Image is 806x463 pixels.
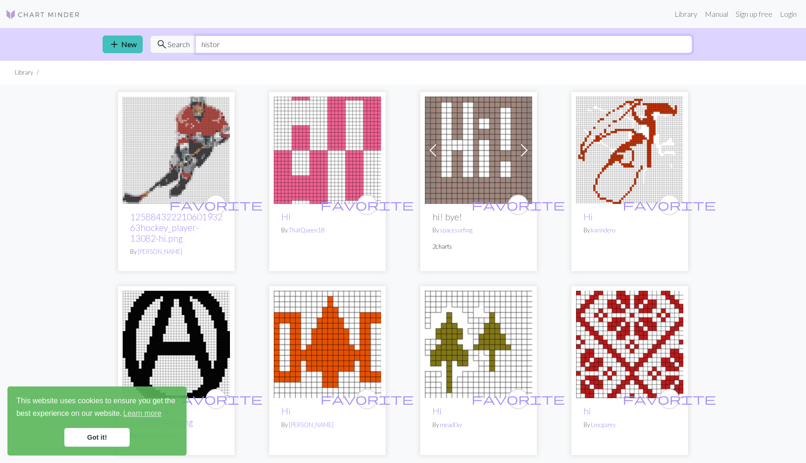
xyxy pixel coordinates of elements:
p: By [432,421,525,429]
button: favourite [206,195,226,215]
a: Manual [701,5,732,23]
button: favourite [508,389,528,409]
a: Hi [576,145,683,154]
i: favourite [169,196,263,214]
a: Lmcgarey [591,421,616,428]
a: Sign up free [732,5,776,23]
img: hi [576,291,683,398]
img: Hi [274,291,381,398]
img: circle-a-hi-162343402.png [123,291,230,398]
div: cookieconsent [7,386,187,456]
span: Search [167,39,190,50]
a: HI [281,211,291,222]
i: favourite [472,196,565,214]
span: add [109,38,120,51]
span: favorite [623,197,716,212]
a: HI [274,145,381,154]
span: This website uses cookies to ensure you get the best experience on our website. [16,395,178,421]
span: favorite [169,392,263,406]
span: favorite [320,197,414,212]
p: By [432,226,525,235]
a: [PERSON_NAME] [289,421,334,428]
i: favourite [472,390,565,408]
a: [PERSON_NAME] [138,248,182,255]
span: favorite [472,392,565,406]
a: 12588432221060193263hockey_player-13082-hi.png [123,145,230,154]
a: hi [576,339,683,348]
a: 12588432221060193263hockey_player-13082-hi.png [130,211,222,244]
i: favourite [169,390,263,408]
span: search [156,38,167,51]
i: favourite [320,390,414,408]
img: 12588432221060193263hockey_player-13082-hi.png [123,97,230,204]
i: favourite [623,390,716,408]
a: Library [671,5,701,23]
i: favourite [623,196,716,214]
p: By [584,421,676,429]
span: favorite [320,392,414,406]
p: By [281,421,374,429]
a: Hi [584,211,593,222]
button: favourite [659,195,680,215]
a: Hi [432,406,442,416]
a: spacesurfing [440,226,472,234]
button: favourite [357,389,377,409]
h2: hi! bye! [432,211,525,222]
a: circle-a-hi-162343402.png [123,339,230,348]
a: ThatQueen18 [289,226,324,234]
a: hi! [425,145,532,154]
span: favorite [169,197,263,212]
p: By [281,226,374,235]
a: Hi [425,339,532,348]
a: mead0w [440,421,462,428]
a: learn more about cookies [122,407,163,421]
i: favourite [320,196,414,214]
button: favourite [357,195,377,215]
p: By [130,247,222,256]
img: HI [274,97,381,204]
a: Hi [281,406,291,416]
span: favorite [472,197,565,212]
button: favourite [508,195,528,215]
a: New [103,35,143,53]
span: favorite [623,392,716,406]
p: By [584,226,676,235]
li: Library [15,68,33,77]
button: favourite [206,389,226,409]
img: Logo [6,9,80,20]
img: hi! [425,97,532,204]
a: dismiss cookie message [64,428,130,447]
button: favourite [659,389,680,409]
a: hi [584,406,591,416]
p: 2 charts [432,242,525,251]
a: Login [776,5,800,23]
img: Hi [576,97,683,204]
a: karindero [591,226,615,234]
img: Hi [425,291,532,398]
a: Hi [274,339,381,348]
